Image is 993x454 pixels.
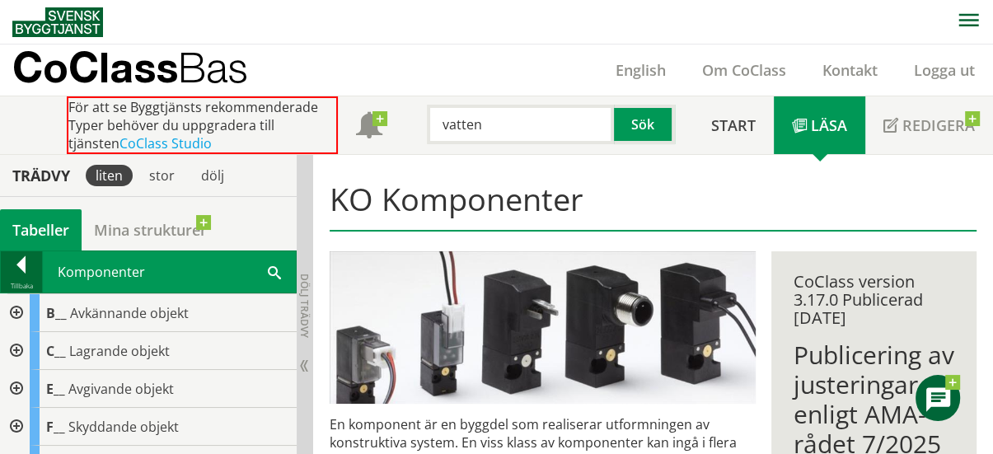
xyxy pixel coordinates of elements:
a: Kontakt [804,60,896,80]
div: Komponenter [43,251,296,293]
span: Avkännande objekt [70,304,189,322]
img: pilotventiler.jpg [330,251,756,404]
a: Läsa [774,96,865,154]
div: För att se Byggtjänsts rekommenderade Typer behöver du uppgradera till tjänsten [67,96,338,154]
a: Om CoClass [684,60,804,80]
span: Notifikationer [356,114,382,140]
span: F__ [46,418,65,436]
a: Logga ut [896,60,993,80]
a: Mina strukturer [82,209,219,250]
span: Avgivande objekt [68,380,174,398]
img: Svensk Byggtjänst [12,7,103,37]
span: Bas [178,43,248,91]
div: stor [139,165,185,186]
a: Redigera [865,96,993,154]
span: E__ [46,380,65,398]
a: English [597,60,684,80]
span: Start [711,115,756,135]
a: Start [693,96,774,154]
span: B__ [46,304,67,322]
span: Dölj trädvy [297,274,311,338]
span: Läsa [811,115,847,135]
a: CoClassBas [12,44,283,96]
span: Lagrande objekt [69,342,170,360]
h1: KO Komponenter [330,180,977,232]
span: Skyddande objekt [68,418,179,436]
span: Sök i tabellen [268,263,281,280]
div: Trädvy [3,166,79,185]
div: dölj [191,165,234,186]
span: C__ [46,342,66,360]
div: liten [86,165,133,186]
p: CoClass [12,58,248,77]
button: Sök [614,105,675,144]
div: Tillbaka [1,279,42,293]
a: CoClass Studio [119,134,212,152]
input: Sök [427,105,614,144]
span: Redigera [902,115,975,135]
div: CoClass version 3.17.0 Publicerad [DATE] [793,273,955,327]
